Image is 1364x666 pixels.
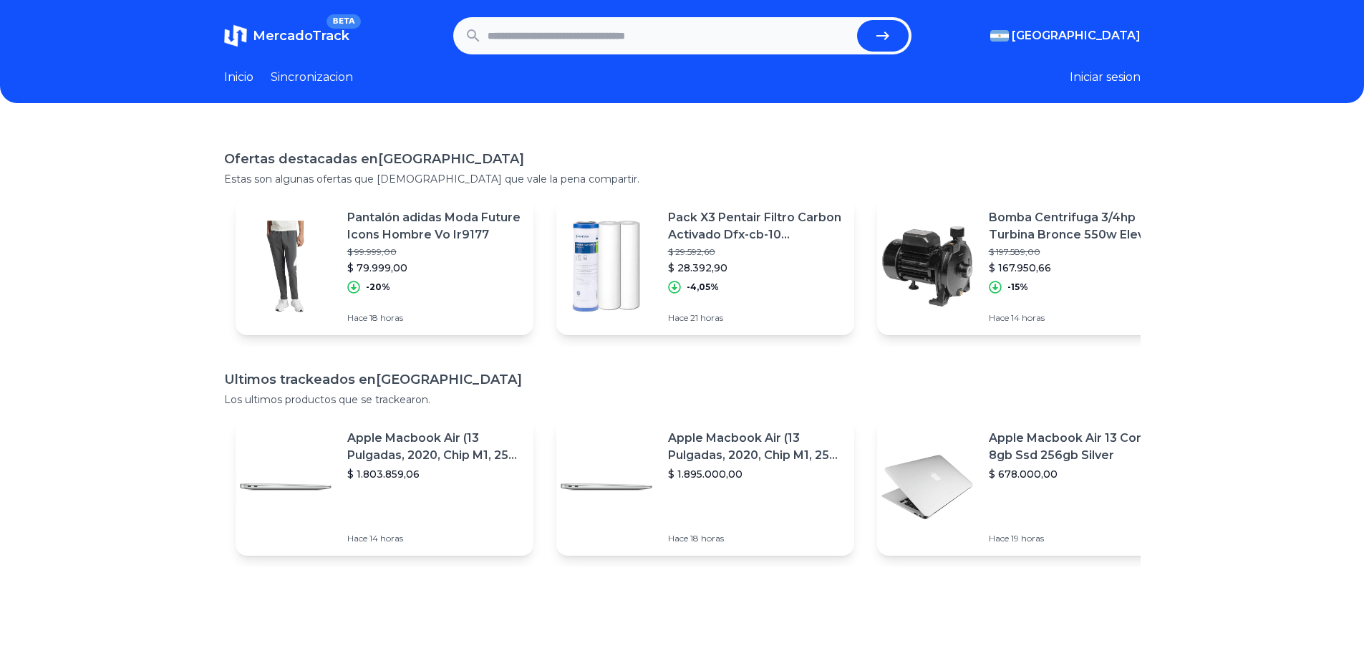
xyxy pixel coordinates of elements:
p: $ 79.999,00 [347,261,522,275]
p: $ 28.392,90 [668,261,843,275]
a: Featured imageApple Macbook Air (13 Pulgadas, 2020, Chip M1, 256 Gb De Ssd, 8 Gb De Ram) - Plata$... [236,418,533,556]
p: $ 99.999,00 [347,246,522,258]
p: Bomba Centrifuga 3/4hp Turbina Bronce 550w Eleva 25m Kushiro [989,209,1164,243]
img: Featured image [556,216,657,317]
a: Featured imagePantalón adidas Moda Future Icons Hombre Vo Ir9177$ 99.999,00$ 79.999,00-20%Hace 18... [236,198,533,335]
p: Apple Macbook Air (13 Pulgadas, 2020, Chip M1, 256 Gb De Ssd, 8 Gb De Ram) - Plata [347,430,522,464]
p: Pack X3 Pentair Filtro Carbon Activado Dfx-cb-10 Sedimentos [668,209,843,243]
span: [GEOGRAPHIC_DATA] [1012,27,1141,44]
button: Iniciar sesion [1070,69,1141,86]
p: $ 29.592,60 [668,246,843,258]
p: Hace 14 horas [989,312,1164,324]
p: Hace 18 horas [347,312,522,324]
p: $ 1.803.859,06 [347,467,522,481]
p: Apple Macbook Air (13 Pulgadas, 2020, Chip M1, 256 Gb De Ssd, 8 Gb De Ram) - Plata [668,430,843,464]
p: Hace 14 horas [347,533,522,544]
p: $ 167.950,66 [989,261,1164,275]
button: [GEOGRAPHIC_DATA] [990,27,1141,44]
img: Argentina [990,30,1009,42]
img: Featured image [877,216,977,317]
p: $ 678.000,00 [989,467,1164,481]
a: Inicio [224,69,253,86]
p: -4,05% [687,281,719,293]
p: Pantalón adidas Moda Future Icons Hombre Vo Ir9177 [347,209,522,243]
a: Featured imageBomba Centrifuga 3/4hp Turbina Bronce 550w Eleva 25m Kushiro$ 197.589,00$ 167.950,6... [877,198,1175,335]
span: BETA [327,14,360,29]
p: Apple Macbook Air 13 Core I5 8gb Ssd 256gb Silver [989,430,1164,464]
a: Sincronizacion [271,69,353,86]
p: $ 197.589,00 [989,246,1164,258]
a: Featured imageApple Macbook Air 13 Core I5 8gb Ssd 256gb Silver$ 678.000,00Hace 19 horas [877,418,1175,556]
a: Featured imageApple Macbook Air (13 Pulgadas, 2020, Chip M1, 256 Gb De Ssd, 8 Gb De Ram) - Plata$... [556,418,854,556]
p: Hace 19 horas [989,533,1164,544]
img: Featured image [236,437,336,537]
h1: Ofertas destacadas en [GEOGRAPHIC_DATA] [224,149,1141,169]
span: MercadoTrack [253,28,349,44]
p: $ 1.895.000,00 [668,467,843,481]
img: Featured image [877,437,977,537]
img: Featured image [556,437,657,537]
p: Los ultimos productos que se trackearon. [224,392,1141,407]
p: Hace 18 horas [668,533,843,544]
p: -20% [366,281,390,293]
img: MercadoTrack [224,24,247,47]
p: Hace 21 horas [668,312,843,324]
a: Featured imagePack X3 Pentair Filtro Carbon Activado Dfx-cb-10 Sedimentos$ 29.592,60$ 28.392,90-4... [556,198,854,335]
p: -15% [1007,281,1028,293]
a: MercadoTrackBETA [224,24,349,47]
p: Estas son algunas ofertas que [DEMOGRAPHIC_DATA] que vale la pena compartir. [224,172,1141,186]
img: Featured image [236,216,336,317]
h1: Ultimos trackeados en [GEOGRAPHIC_DATA] [224,370,1141,390]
